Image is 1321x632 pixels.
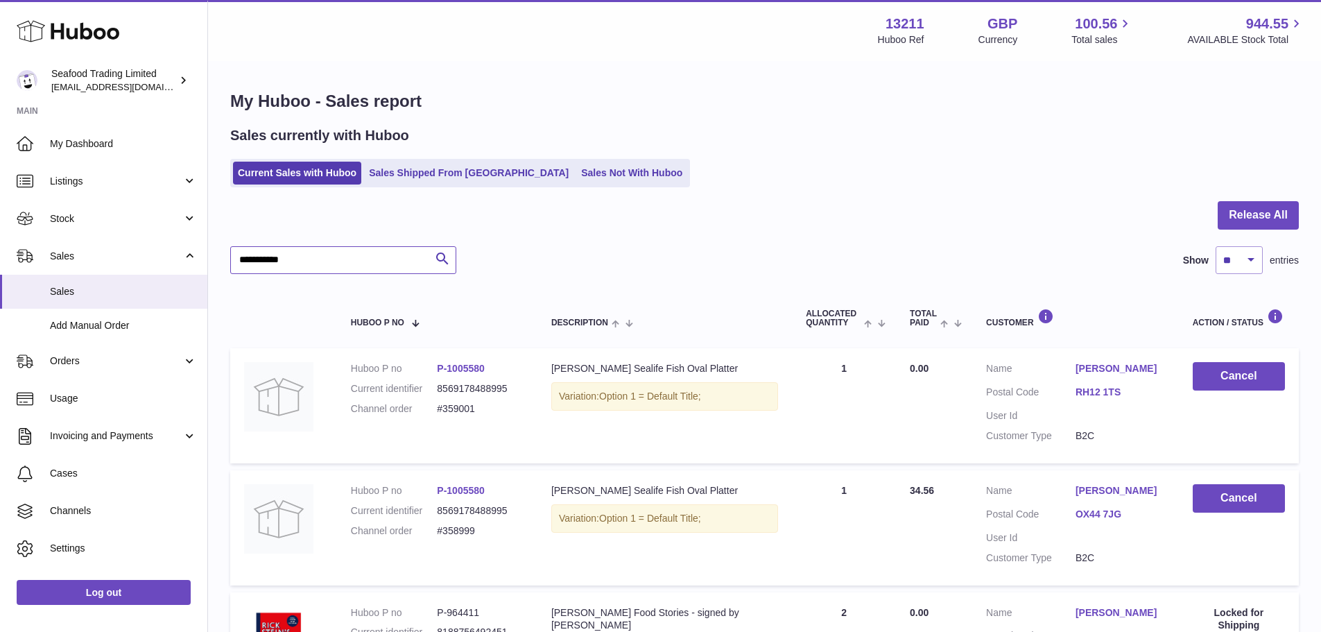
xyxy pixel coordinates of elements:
span: Sales [50,250,182,263]
span: Sales [50,285,197,298]
button: Cancel [1193,484,1285,513]
span: Stock [50,212,182,225]
dt: Name [986,362,1076,379]
dd: #359001 [437,402,524,416]
span: 0.00 [910,607,929,618]
span: entries [1270,254,1299,267]
span: Usage [50,392,197,405]
span: Total sales [1071,33,1133,46]
strong: 13211 [886,15,924,33]
img: internalAdmin-13211@internal.huboo.com [17,70,37,91]
dt: User Id [986,531,1076,545]
dt: Postal Code [986,386,1076,402]
a: Log out [17,580,191,605]
button: Release All [1218,201,1299,230]
span: Channels [50,504,197,518]
span: Option 1 = Default Title; [599,513,701,524]
span: Orders [50,355,182,368]
a: Sales Not With Huboo [576,162,687,185]
dt: Huboo P no [351,484,438,497]
a: 100.56 Total sales [1071,15,1133,46]
a: [PERSON_NAME] [1076,484,1165,497]
dt: Channel order [351,524,438,538]
span: AVAILABLE Stock Total [1187,33,1304,46]
dd: B2C [1076,552,1165,565]
dt: Current identifier [351,382,438,395]
button: Cancel [1193,362,1285,391]
div: Customer [986,309,1165,327]
span: 100.56 [1075,15,1117,33]
a: 944.55 AVAILABLE Stock Total [1187,15,1304,46]
div: Huboo Ref [878,33,924,46]
dt: User Id [986,409,1076,422]
span: Invoicing and Payments [50,429,182,443]
dd: B2C [1076,429,1165,443]
h1: My Huboo - Sales report [230,90,1299,112]
div: Variation: [551,504,778,533]
dt: Huboo P no [351,362,438,375]
span: Cases [50,467,197,480]
div: Action / Status [1193,309,1285,327]
a: [PERSON_NAME] [1076,362,1165,375]
span: My Dashboard [50,137,197,151]
dd: P-964411 [437,606,524,620]
dt: Customer Type [986,429,1076,443]
a: P-1005580 [437,363,485,374]
td: 1 [792,348,896,463]
dt: Postal Code [986,508,1076,524]
div: Seafood Trading Limited [51,67,176,94]
a: OX44 7JG [1076,508,1165,521]
a: Sales Shipped From [GEOGRAPHIC_DATA] [364,162,573,185]
div: [PERSON_NAME] Sealife Fish Oval Platter [551,362,778,375]
span: Settings [50,542,197,555]
span: Listings [50,175,182,188]
span: 944.55 [1246,15,1288,33]
dt: Name [986,484,1076,501]
a: [PERSON_NAME] [1076,606,1165,620]
dt: Current identifier [351,504,438,518]
a: RH12 1TS [1076,386,1165,399]
td: 1 [792,470,896,586]
span: Huboo P no [351,318,404,327]
dd: 8569178488995 [437,504,524,518]
label: Show [1183,254,1209,267]
dt: Channel order [351,402,438,416]
dt: Name [986,606,1076,623]
span: [EMAIL_ADDRESS][DOMAIN_NAME] [51,81,204,92]
div: Currency [978,33,1018,46]
span: Description [551,318,608,327]
span: 0.00 [910,363,929,374]
span: Total paid [910,309,937,327]
a: P-1005580 [437,485,485,496]
dd: #358999 [437,524,524,538]
img: no-photo.jpg [244,362,313,432]
dt: Huboo P no [351,606,438,620]
div: Variation: [551,382,778,411]
dt: Customer Type [986,552,1076,565]
span: 34.56 [910,485,934,496]
img: no-photo.jpg [244,484,313,554]
h2: Sales currently with Huboo [230,126,409,145]
div: [PERSON_NAME] Sealife Fish Oval Platter [551,484,778,497]
span: ALLOCATED Quantity [806,309,861,327]
strong: GBP [987,15,1017,33]
span: Add Manual Order [50,319,197,332]
span: Option 1 = Default Title; [599,391,701,402]
a: Current Sales with Huboo [233,162,361,185]
dd: 8569178488995 [437,382,524,395]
